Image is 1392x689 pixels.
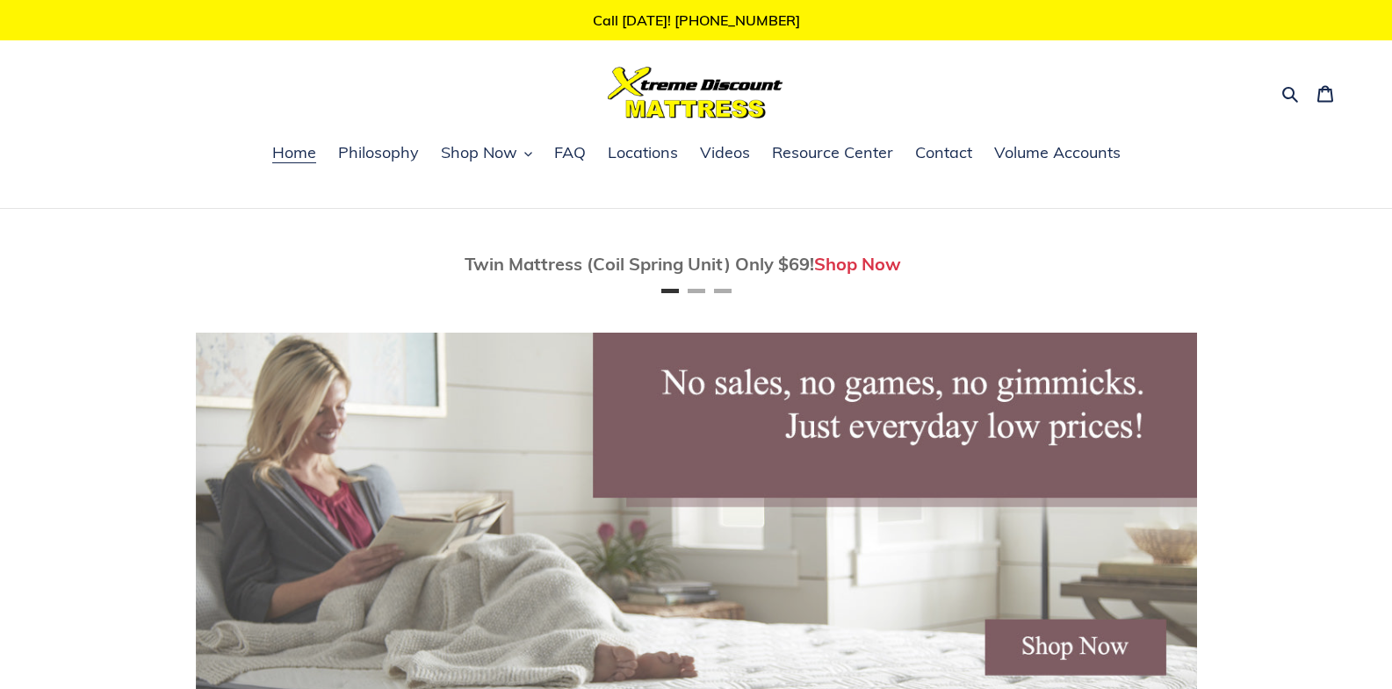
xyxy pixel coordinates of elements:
[714,289,732,293] button: Page 3
[465,253,814,275] span: Twin Mattress (Coil Spring Unit) Only $69!
[994,142,1121,163] span: Volume Accounts
[338,142,419,163] span: Philosophy
[599,140,687,167] a: Locations
[985,140,1129,167] a: Volume Accounts
[608,67,783,118] img: Xtreme Discount Mattress
[329,140,428,167] a: Philosophy
[608,142,678,163] span: Locations
[688,289,705,293] button: Page 2
[906,140,981,167] a: Contact
[814,253,901,275] a: Shop Now
[700,142,750,163] span: Videos
[441,142,517,163] span: Shop Now
[432,140,541,167] button: Shop Now
[545,140,595,167] a: FAQ
[691,140,759,167] a: Videos
[915,142,972,163] span: Contact
[263,140,325,167] a: Home
[554,142,586,163] span: FAQ
[661,289,679,293] button: Page 1
[272,142,316,163] span: Home
[763,140,902,167] a: Resource Center
[772,142,893,163] span: Resource Center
